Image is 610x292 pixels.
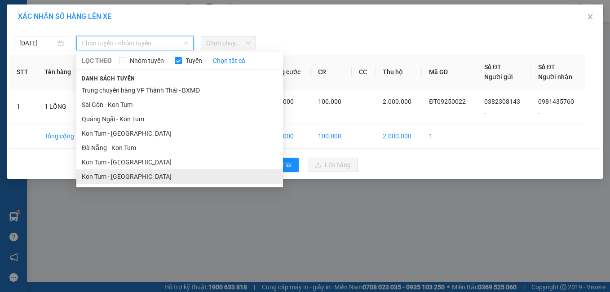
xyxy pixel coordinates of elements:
[82,36,189,50] span: Chọn tuyến - nhóm tuyến
[9,55,37,89] th: STT
[376,55,422,89] th: Thu hộ
[9,89,37,124] td: 1
[538,98,574,105] span: 0981435760
[183,40,189,46] span: down
[76,141,283,155] li: Đà Nẵng - Kon Tum
[422,55,477,89] th: Mã GD
[76,83,283,97] li: Trung chuyển hàng VP Thành Thái - BXMĐ
[206,36,251,50] span: Chọn chuyến
[352,55,376,89] th: CC
[182,56,206,66] span: Tuyến
[538,108,540,115] span: .
[126,56,168,66] span: Nhóm tuyến
[76,126,283,141] li: Kon Tum - [GEOGRAPHIC_DATA]
[19,38,56,48] input: 11/09/2025
[538,63,555,71] span: Số ĐT
[263,124,311,149] td: 100.000
[37,55,84,89] th: Tên hàng
[18,12,111,21] span: XÁC NHẬN SỐ HÀNG LÊN XE
[422,124,477,149] td: 1
[76,75,141,83] span: Danh sách tuyến
[76,155,283,169] li: Kon Tum - [GEOGRAPHIC_DATA]
[311,124,351,149] td: 100.000
[587,13,594,20] span: close
[318,98,341,105] span: 100.000
[76,97,283,112] li: Sài Gòn - Kon Tum
[37,124,84,149] td: Tổng cộng
[383,98,411,105] span: 2.000.000
[376,124,422,149] td: 2.000.000
[429,98,466,105] span: ĐT09250022
[484,108,486,115] span: .
[308,158,358,172] button: uploadLên hàng
[263,55,311,89] th: Tổng cước
[82,56,112,66] span: LỌC THEO
[37,89,84,124] td: 1 LỒNG
[311,55,351,89] th: CR
[76,169,283,184] li: Kon Tum - [GEOGRAPHIC_DATA]
[484,63,501,71] span: Số ĐT
[538,73,572,80] span: Người nhận
[578,4,603,30] button: Close
[213,56,245,66] a: Chọn tất cả
[76,112,283,126] li: Quảng Ngãi - Kon Tum
[484,73,513,80] span: Người gửi
[484,98,520,105] span: 0382308143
